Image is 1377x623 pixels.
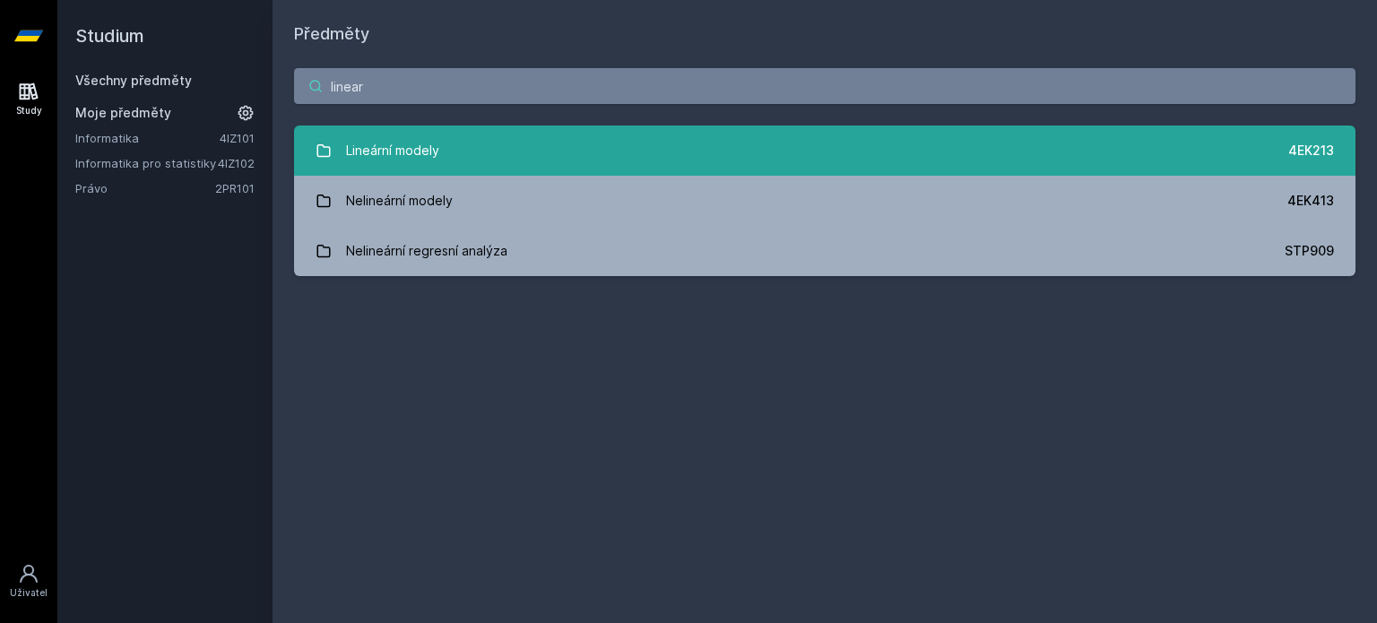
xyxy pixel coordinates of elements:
div: 4EK213 [1288,142,1334,160]
a: Informatika [75,129,220,147]
span: Moje předměty [75,104,171,122]
div: Uživatel [10,586,48,600]
a: 2PR101 [215,181,255,195]
div: Lineární modely [346,133,439,169]
input: Název nebo ident předmětu… [294,68,1355,104]
div: Nelineární modely [346,183,453,219]
div: Study [16,104,42,117]
a: Nelineární modely 4EK413 [294,176,1355,226]
a: Nelineární regresní analýza STP909 [294,226,1355,276]
a: Uživatel [4,554,54,609]
a: Právo [75,179,215,197]
div: STP909 [1285,242,1334,260]
div: 4EK413 [1287,192,1334,210]
a: Lineární modely 4EK213 [294,125,1355,176]
a: 4IZ101 [220,131,255,145]
div: Nelineární regresní analýza [346,233,507,269]
a: Study [4,72,54,126]
a: Informatika pro statistiky [75,154,218,172]
a: Všechny předměty [75,73,192,88]
a: 4IZ102 [218,156,255,170]
h1: Předměty [294,22,1355,47]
